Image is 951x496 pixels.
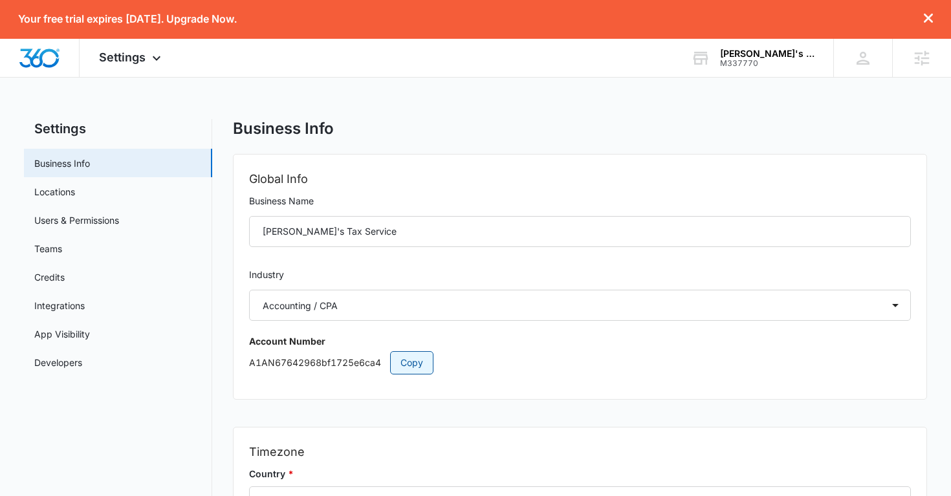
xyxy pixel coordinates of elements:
[80,39,184,77] div: Settings
[34,185,75,199] a: Locations
[34,327,90,341] a: App Visibility
[18,13,237,25] p: Your free trial expires [DATE]. Upgrade Now.
[34,270,65,284] a: Credits
[34,213,119,227] a: Users & Permissions
[400,356,423,370] span: Copy
[924,13,933,25] button: dismiss this dialog
[249,351,912,374] p: A1AN67642968bf1725e6ca4
[249,170,912,188] h2: Global Info
[720,59,814,68] div: account id
[99,50,146,64] span: Settings
[24,119,212,138] h2: Settings
[233,119,334,138] h1: Business Info
[390,351,433,374] button: Copy
[34,242,62,255] a: Teams
[249,194,912,208] label: Business Name
[249,443,912,461] h2: Timezone
[34,156,90,170] a: Business Info
[249,336,325,347] strong: Account Number
[249,467,912,481] label: Country
[249,268,912,282] label: Industry
[34,356,82,369] a: Developers
[34,299,85,312] a: Integrations
[720,49,814,59] div: account name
